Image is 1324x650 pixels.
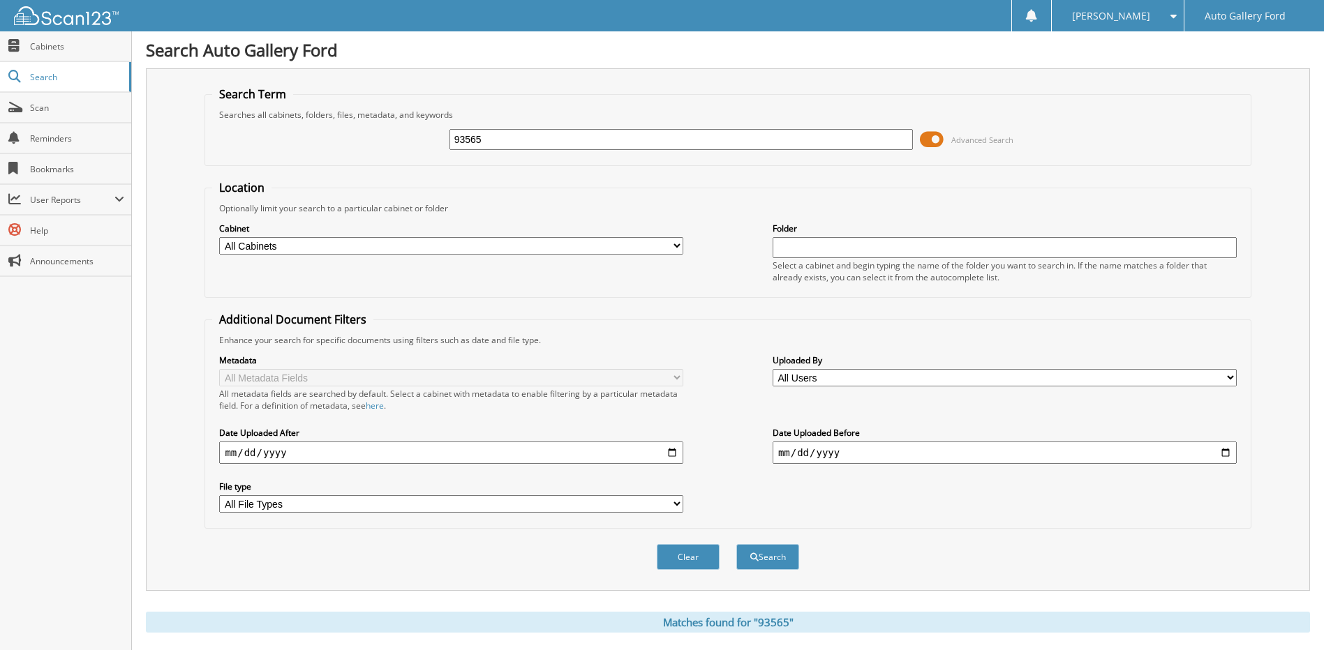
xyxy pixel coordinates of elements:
[219,222,683,234] label: Cabinet
[657,544,720,570] button: Clear
[773,354,1237,366] label: Uploaded By
[212,180,272,195] legend: Location
[212,86,293,102] legend: Search Term
[30,255,124,267] span: Announcements
[219,354,683,366] label: Metadata
[773,441,1237,464] input: end
[219,441,683,464] input: start
[30,40,124,52] span: Cabinets
[212,312,373,327] legend: Additional Document Filters
[219,481,683,492] label: File type
[219,388,683,411] div: All metadata fields are searched by default. Select a cabinet with metadata to enable filtering b...
[773,259,1237,283] div: Select a cabinet and begin typing the name of the folder you want to search in. If the name match...
[30,163,124,175] span: Bookmarks
[1072,12,1150,20] span: [PERSON_NAME]
[219,427,683,439] label: Date Uploaded After
[30,133,124,144] span: Reminders
[30,194,114,206] span: User Reports
[146,612,1310,633] div: Matches found for "93565"
[14,6,119,25] img: scan123-logo-white.svg
[146,38,1310,61] h1: Search Auto Gallery Ford
[1205,12,1286,20] span: Auto Gallery Ford
[773,222,1237,234] label: Folder
[30,225,124,236] span: Help
[30,102,124,114] span: Scan
[773,427,1237,439] label: Date Uploaded Before
[366,400,384,411] a: here
[212,109,1243,121] div: Searches all cabinets, folders, files, metadata, and keywords
[736,544,799,570] button: Search
[212,202,1243,214] div: Optionally limit your search to a particular cabinet or folder
[30,71,122,83] span: Search
[951,135,1013,145] span: Advanced Search
[212,334,1243,346] div: Enhance your search for specific documents using filters such as date and file type.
